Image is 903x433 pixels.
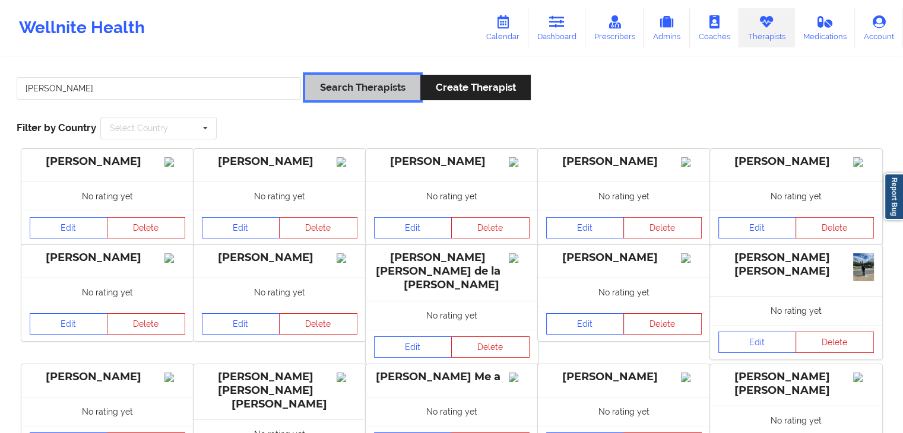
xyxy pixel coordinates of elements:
[451,217,530,238] button: Delete
[21,182,194,211] div: No rating yet
[366,182,538,211] div: No rating yet
[718,370,874,397] div: [PERSON_NAME] [PERSON_NAME]
[374,155,530,168] div: [PERSON_NAME]
[279,217,357,238] button: Delete
[538,397,710,426] div: No rating yet
[623,217,702,238] button: Delete
[546,155,702,168] div: [PERSON_NAME]
[853,372,874,382] img: Image%2Fplaceholer-image.png
[690,8,739,47] a: Coaches
[718,217,797,238] a: Edit
[538,182,710,211] div: No rating yet
[202,313,280,335] a: Edit
[855,8,903,47] a: Account
[337,157,357,167] img: Image%2Fplaceholer-image.png
[202,251,357,265] div: [PERSON_NAME]
[30,370,185,384] div: [PERSON_NAME]
[585,8,644,47] a: Prescribers
[546,313,625,335] a: Edit
[194,278,366,307] div: No rating yet
[739,8,794,47] a: Therapists
[337,372,357,382] img: Image%2Fplaceholer-image.png
[420,75,530,100] button: Create Therapist
[710,182,882,211] div: No rating yet
[366,301,538,330] div: No rating yet
[374,336,452,358] a: Edit
[710,296,882,325] div: No rating yet
[681,157,702,167] img: Image%2Fplaceholer-image.png
[374,251,530,292] div: [PERSON_NAME] [PERSON_NAME] de la [PERSON_NAME]
[884,173,903,220] a: Report Bug
[21,278,194,307] div: No rating yet
[538,278,710,307] div: No rating yet
[202,217,280,238] a: Edit
[107,313,185,335] button: Delete
[644,8,690,47] a: Admins
[477,8,528,47] a: Calendar
[451,336,530,358] button: Delete
[509,372,530,382] img: Image%2Fplaceholer-image.png
[853,253,874,281] img: af653f90-b5aa-4584-b7ce-bc9dc27affc6_IMG_2483.jpeg
[796,332,874,353] button: Delete
[30,155,185,168] div: [PERSON_NAME]
[546,251,702,265] div: [PERSON_NAME]
[17,77,301,100] input: Search Keywords
[681,253,702,263] img: Image%2Fplaceholer-image.png
[305,75,420,100] button: Search Therapists
[374,217,452,238] a: Edit
[30,313,108,335] a: Edit
[853,157,874,167] img: Image%2Fplaceholer-image.png
[164,253,185,263] img: Image%2Fplaceholer-image.png
[509,253,530,263] img: Image%2Fplaceholer-image.png
[30,251,185,265] div: [PERSON_NAME]
[337,253,357,263] img: Image%2Fplaceholer-image.png
[30,217,108,238] a: Edit
[110,124,168,132] div: Select Country
[17,122,96,133] span: Filter by Country
[279,313,357,335] button: Delete
[681,372,702,382] img: Image%2Fplaceholer-image.png
[718,332,797,353] a: Edit
[546,217,625,238] a: Edit
[202,155,357,168] div: [PERSON_NAME]
[202,370,357,411] div: [PERSON_NAME] [PERSON_NAME] [PERSON_NAME]
[794,8,856,47] a: Medications
[528,8,585,47] a: Dashboard
[366,397,538,426] div: No rating yet
[374,370,530,384] div: [PERSON_NAME] Me a
[194,182,366,211] div: No rating yet
[21,397,194,426] div: No rating yet
[164,157,185,167] img: Image%2Fplaceholer-image.png
[796,217,874,238] button: Delete
[718,251,874,278] div: [PERSON_NAME] [PERSON_NAME]
[718,155,874,168] div: [PERSON_NAME]
[107,217,185,238] button: Delete
[546,370,702,384] div: [PERSON_NAME]
[509,157,530,167] img: Image%2Fplaceholer-image.png
[623,313,702,335] button: Delete
[164,372,185,382] img: Image%2Fplaceholer-image.png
